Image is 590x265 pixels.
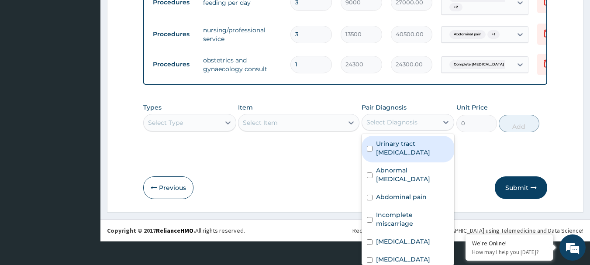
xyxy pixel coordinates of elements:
[376,193,427,201] label: Abdominal pain
[143,176,193,199] button: Previous
[366,118,417,127] div: Select Diagnosis
[4,174,166,205] textarea: Type your message and hit 'Enter'
[148,56,199,72] td: Procedures
[456,103,488,112] label: Unit Price
[487,30,500,39] span: + 1
[143,4,164,25] div: Minimize live chat window
[51,78,121,166] span: We're online!
[148,26,199,42] td: Procedures
[449,60,508,69] span: Complete [MEDICAL_DATA]
[156,227,193,234] a: RelianceHMO
[100,219,590,241] footer: All rights reserved.
[376,139,449,157] label: Urinary tract [MEDICAL_DATA]
[45,49,147,60] div: Chat with us now
[107,227,195,234] strong: Copyright © 2017 .
[238,103,253,112] label: Item
[376,237,430,246] label: [MEDICAL_DATA]
[199,52,286,78] td: obstetrics and gynaecology consult
[472,248,546,256] p: How may I help you today?
[352,226,583,235] div: Redefining Heath Insurance in [GEOGRAPHIC_DATA] using Telemedicine and Data Science!
[376,255,430,264] label: [MEDICAL_DATA]
[472,239,546,247] div: We're Online!
[495,176,547,199] button: Submit
[148,118,183,127] div: Select Type
[376,166,449,183] label: Abnormal [MEDICAL_DATA]
[143,104,162,111] label: Types
[376,210,449,228] label: Incomplete miscarriage
[499,115,539,132] button: Add
[449,3,462,12] span: + 2
[199,21,286,48] td: nursing/professional service
[16,44,35,65] img: d_794563401_company_1708531726252_794563401
[362,103,407,112] label: Pair Diagnosis
[449,30,486,39] span: Abdominal pain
